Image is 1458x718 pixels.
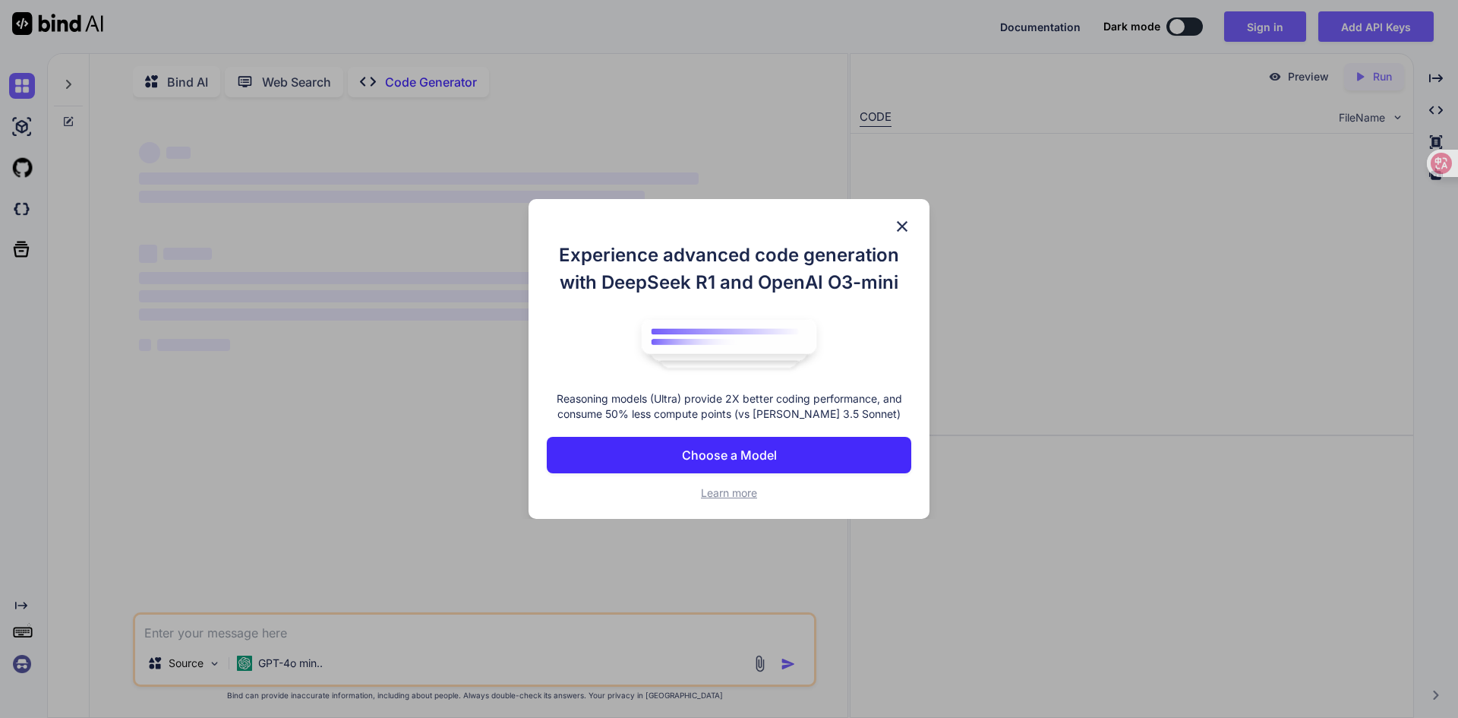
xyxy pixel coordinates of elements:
[893,217,911,236] img: close
[547,437,911,473] button: Choose a Model
[547,242,911,296] h1: Experience advanced code generation with DeepSeek R1 and OpenAI O3-mini
[630,312,828,377] img: bind logo
[547,391,911,422] p: Reasoning models (Ultra) provide 2X better coding performance, and consume 50% less compute point...
[701,486,757,499] span: Learn more
[682,446,777,464] p: Choose a Model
